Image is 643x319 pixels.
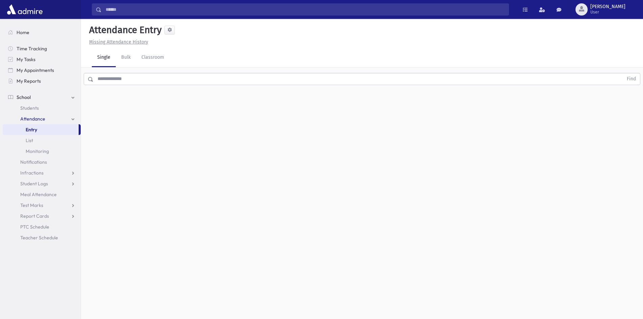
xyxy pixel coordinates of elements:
[3,27,81,38] a: Home
[20,191,57,197] span: Meal Attendance
[590,9,625,15] span: User
[20,202,43,208] span: Test Marks
[590,4,625,9] span: [PERSON_NAME]
[26,137,33,143] span: List
[20,170,44,176] span: Infractions
[20,235,58,241] span: Teacher Schedule
[20,181,48,187] span: Student Logs
[3,103,81,113] a: Students
[3,200,81,211] a: Test Marks
[17,29,29,35] span: Home
[623,73,640,85] button: Find
[3,54,81,65] a: My Tasks
[3,146,81,157] a: Monitoring
[86,24,162,36] h5: Attendance Entry
[116,48,136,67] a: Bulk
[89,39,148,45] u: Missing Attendance History
[86,39,148,45] a: Missing Attendance History
[3,92,81,103] a: School
[102,3,509,16] input: Search
[20,116,45,122] span: Attendance
[136,48,169,67] a: Classroom
[3,211,81,221] a: Report Cards
[20,159,47,165] span: Notifications
[20,105,39,111] span: Students
[17,67,54,73] span: My Appointments
[5,3,44,16] img: AdmirePro
[17,94,31,100] span: School
[20,224,49,230] span: PTC Schedule
[17,78,41,84] span: My Reports
[17,56,35,62] span: My Tasks
[3,189,81,200] a: Meal Attendance
[3,167,81,178] a: Infractions
[3,232,81,243] a: Teacher Schedule
[3,135,81,146] a: List
[3,65,81,76] a: My Appointments
[3,178,81,189] a: Student Logs
[3,124,79,135] a: Entry
[3,221,81,232] a: PTC Schedule
[3,43,81,54] a: Time Tracking
[3,157,81,167] a: Notifications
[26,127,37,133] span: Entry
[17,46,47,52] span: Time Tracking
[3,113,81,124] a: Attendance
[3,76,81,86] a: My Reports
[92,48,116,67] a: Single
[26,148,49,154] span: Monitoring
[20,213,49,219] span: Report Cards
